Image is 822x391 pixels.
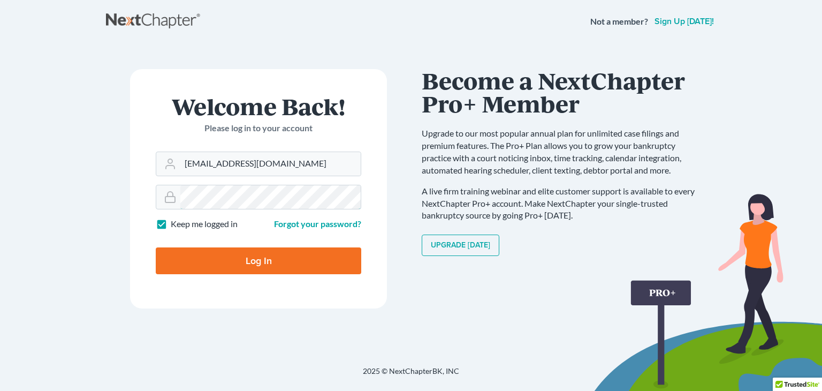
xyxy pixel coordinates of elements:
div: 2025 © NextChapterBK, INC [106,366,716,385]
p: Please log in to your account [156,122,361,134]
a: Forgot your password? [274,219,361,229]
strong: Not a member? [590,16,648,28]
p: A live firm training webinar and elite customer support is available to every NextChapter Pro+ ac... [422,185,705,222]
input: Log In [156,247,361,274]
a: Upgrade [DATE] [422,235,499,256]
h1: Welcome Back! [156,95,361,118]
h1: Become a NextChapter Pro+ Member [422,69,705,115]
a: Sign up [DATE]! [652,17,716,26]
input: Email Address [180,152,361,176]
label: Keep me logged in [171,218,238,230]
p: Upgrade to our most popular annual plan for unlimited case filings and premium features. The Pro+... [422,127,705,176]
